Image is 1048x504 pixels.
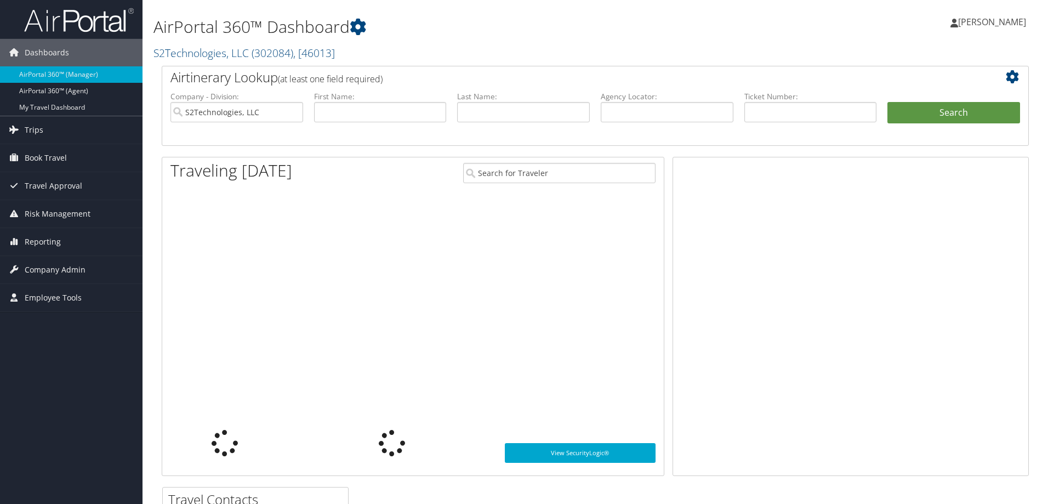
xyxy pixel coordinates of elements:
[25,172,82,200] span: Travel Approval
[153,46,335,60] a: S2Technologies, LLC
[744,91,877,102] label: Ticket Number:
[887,102,1020,124] button: Search
[25,39,69,66] span: Dashboards
[25,228,61,256] span: Reporting
[958,16,1026,28] span: [PERSON_NAME]
[25,256,86,284] span: Company Admin
[25,116,43,144] span: Trips
[170,91,303,102] label: Company - Division:
[505,443,656,463] a: View SecurityLogic®
[24,7,134,33] img: airportal-logo.png
[170,68,948,87] h2: Airtinerary Lookup
[950,5,1037,38] a: [PERSON_NAME]
[153,15,743,38] h1: AirPortal 360™ Dashboard
[314,91,447,102] label: First Name:
[25,144,67,172] span: Book Travel
[25,200,90,228] span: Risk Management
[170,159,292,182] h1: Traveling [DATE]
[601,91,733,102] label: Agency Locator:
[457,91,590,102] label: Last Name:
[252,46,293,60] span: ( 302084 )
[278,73,383,85] span: (at least one field required)
[293,46,335,60] span: , [ 46013 ]
[463,163,656,183] input: Search for Traveler
[25,284,82,312] span: Employee Tools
